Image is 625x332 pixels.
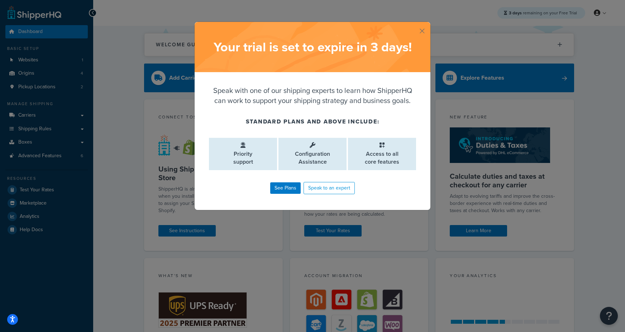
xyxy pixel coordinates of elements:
a: Speak to an expert [304,182,355,194]
li: Access to all core features [348,138,416,170]
p: Speak with one of our shipping experts to learn how ShipperHQ can work to support your shipping s... [209,85,416,106]
h4: Standard plans and above include: [209,117,416,126]
li: Priority support [209,138,277,170]
a: See Plans [270,182,301,194]
li: Configuration Assistance [278,138,347,170]
h2: Your trial is set to expire in 3 days ! [202,40,423,54]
